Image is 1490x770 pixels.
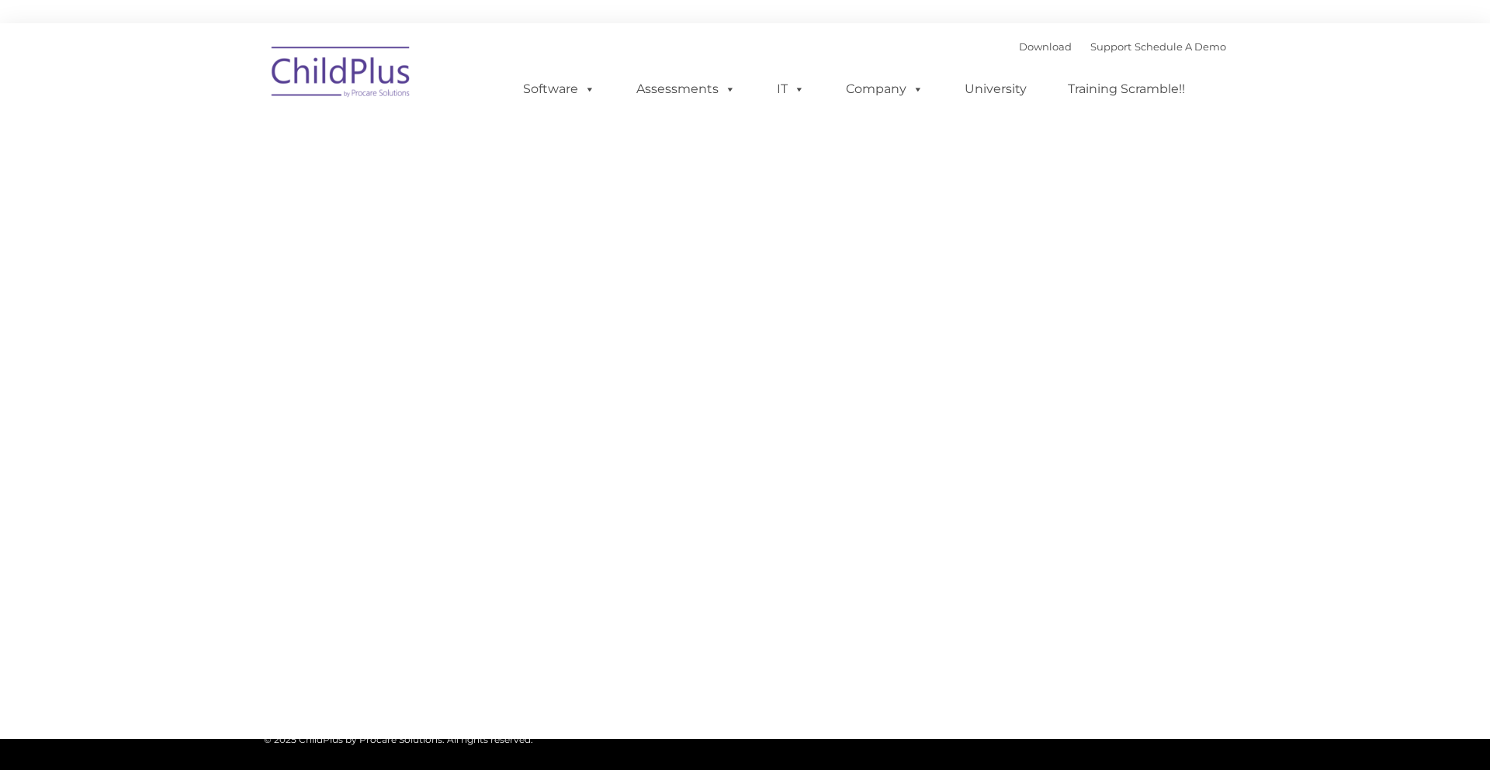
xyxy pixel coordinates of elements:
[949,74,1042,105] a: University
[830,74,939,105] a: Company
[1019,40,1226,53] font: |
[264,734,533,745] span: © 2025 ChildPlus by Procare Solutions. All rights reserved.
[264,36,419,113] img: ChildPlus by Procare Solutions
[761,74,820,105] a: IT
[1090,40,1131,53] a: Support
[621,74,751,105] a: Assessments
[1052,74,1201,105] a: Training Scramble!!
[1135,40,1226,53] a: Schedule A Demo
[1019,40,1072,53] a: Download
[508,74,611,105] a: Software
